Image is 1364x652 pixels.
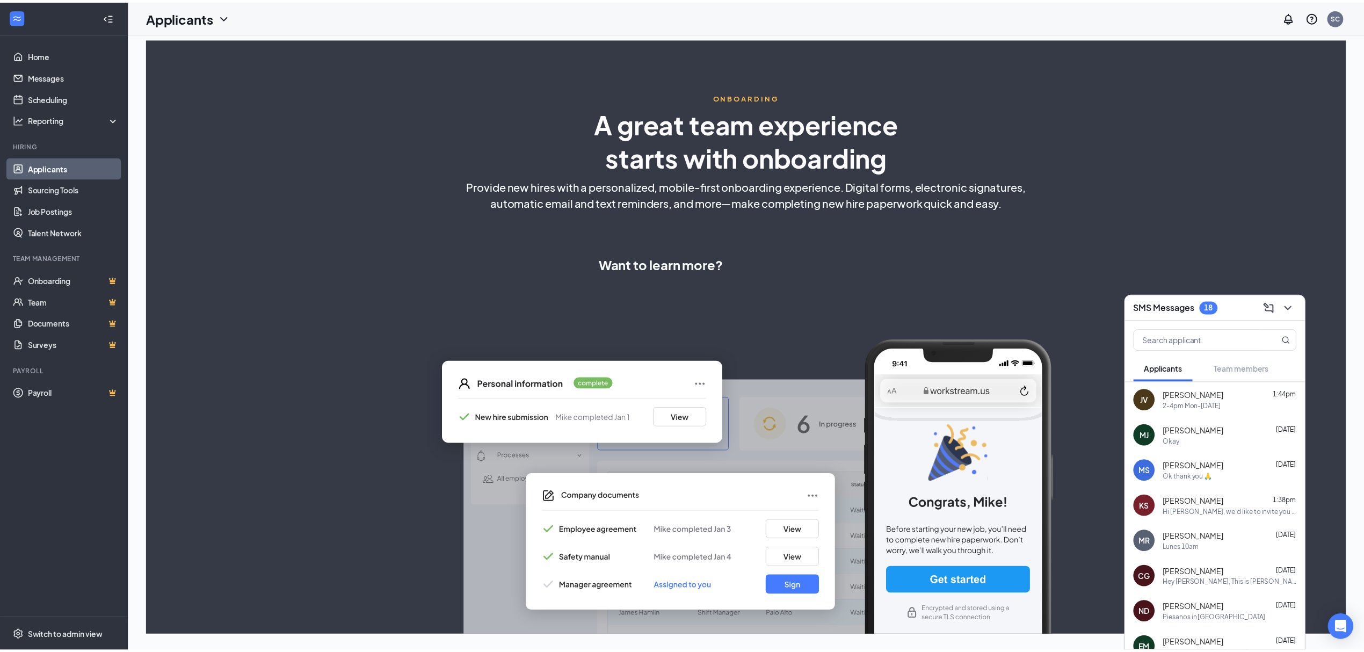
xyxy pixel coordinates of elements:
[28,66,120,87] a: Messages
[28,631,103,641] div: Switch to admin view
[1172,496,1233,507] span: [PERSON_NAME]
[1149,430,1158,441] div: MJ
[1341,12,1351,21] div: SC
[28,313,120,334] a: DocumentsCrown
[28,200,120,221] a: Job Postings
[28,114,120,125] div: Reporting
[1286,532,1306,540] span: [DATE]
[28,291,120,313] a: TeamCrown
[1172,532,1233,542] span: [PERSON_NAME]
[104,11,114,22] svg: Collapse
[1286,568,1306,576] span: [DATE]
[1148,537,1159,547] div: MR
[604,255,729,274] span: Want to learn more?
[13,253,118,263] div: Team Management
[28,334,120,356] a: SurveysCrown
[1286,639,1306,647] span: [DATE]
[13,141,118,150] div: Hiring
[1148,466,1159,476] div: MS
[1172,638,1233,649] span: [PERSON_NAME]
[1270,299,1287,316] button: ComposeMessage
[1286,461,1306,469] span: [DATE]
[1214,303,1222,312] div: 18
[494,194,1010,211] span: automatic email and text reminders, and more—make completing new hire paperwork quick and easy.
[1148,501,1158,512] div: KS
[1153,364,1191,373] span: Applicants
[219,10,232,23] svg: ChevronDown
[1283,390,1306,399] span: 1:44pm
[1172,425,1233,436] span: [PERSON_NAME]
[1172,614,1275,624] div: Piesanos in [GEOGRAPHIC_DATA]
[1142,302,1203,314] h3: SMS Messages
[1292,301,1304,314] svg: ChevronDown
[1172,544,1208,553] div: Lunes 10am
[1172,567,1233,578] span: [PERSON_NAME]
[28,87,120,108] a: Scheduling
[470,178,1034,194] span: Provide new hires with a personalized, mobile-first onboarding experience. Digital forms, electro...
[1172,579,1307,588] div: Hey [PERSON_NAME], This is [PERSON_NAME] from [GEOGRAPHIC_DATA]. Are you available for an intervi...
[1286,426,1306,434] span: [DATE]
[739,216,901,296] iframe: Form 1
[13,114,24,125] svg: Analysis
[1289,299,1307,316] button: ChevronDown
[28,270,120,291] a: OnboardingCrown
[12,11,23,21] svg: WorkstreamLogo
[1143,330,1270,350] input: Search applicant
[1283,497,1306,505] span: 1:38pm
[415,339,1089,636] img: onboardingPaywallLockup
[1286,603,1306,611] span: [DATE]
[1223,364,1279,373] span: Team members
[28,178,120,200] a: Sourcing Tools
[1172,508,1307,517] div: Hi [PERSON_NAME], we'd like to invite you to the restaurant for an interview about the Bartender ...
[13,366,118,375] div: Payroll
[1172,402,1230,411] div: 2-4pm Mon-[DATE]
[28,221,120,243] a: Talent Network
[1172,437,1188,446] div: Okay
[1272,301,1285,314] svg: ComposeMessage
[1338,615,1364,641] div: Open Intercom Messenger
[13,631,24,641] svg: Settings
[599,107,905,140] span: A great team experience
[1172,603,1233,613] span: [PERSON_NAME]
[1172,461,1233,472] span: [PERSON_NAME]
[1316,10,1329,23] svg: QuestionInfo
[1147,572,1159,583] div: CG
[1149,395,1157,405] div: JV
[147,8,215,26] h1: Applicants
[28,382,120,404] a: PayrollCrown
[719,92,785,102] span: ONBOARDING
[28,157,120,178] a: Applicants
[1172,390,1233,401] span: [PERSON_NAME]
[1292,10,1305,23] svg: Notifications
[1148,607,1158,618] div: ND
[1172,473,1222,482] div: Ok thank you 🙏
[28,44,120,66] a: Home
[1292,336,1300,344] svg: MagnifyingGlass
[610,140,894,173] span: starts with onboarding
